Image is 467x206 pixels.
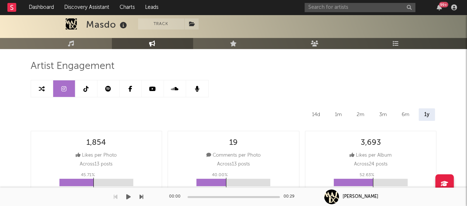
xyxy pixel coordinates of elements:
div: Likes per Album [350,151,392,160]
div: Comments per Photo [206,151,261,160]
div: 3,693 [361,139,381,147]
div: 99 + [439,2,448,7]
div: 14d [306,108,326,121]
p: 40.00 % [212,171,227,179]
div: 00:00 [169,192,184,201]
p: 52.63 % [360,171,374,179]
div: 1,854 [86,139,106,147]
div: 1m [329,108,347,121]
p: Across 13 posts [217,160,250,169]
button: 99+ [437,4,442,10]
span: Artist Engagement [31,62,114,71]
div: Masdo [86,18,129,31]
button: Track [138,18,184,29]
div: Likes per Photo [76,151,117,160]
p: 45.71 % [81,171,95,179]
div: 19 [229,139,238,147]
p: Across 24 posts [354,160,388,169]
p: Across 13 posts [80,160,113,169]
div: 1y [419,108,435,121]
div: 6m [396,108,415,121]
div: 3m [374,108,392,121]
div: 00:29 [284,192,298,201]
div: 2m [351,108,370,121]
div: [PERSON_NAME] [343,193,378,200]
input: Search for artists [305,3,415,12]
